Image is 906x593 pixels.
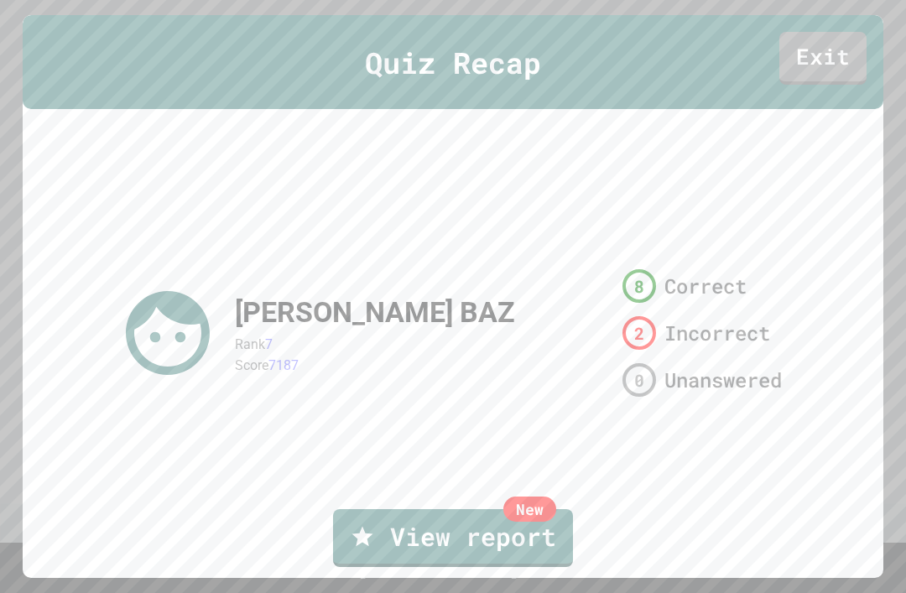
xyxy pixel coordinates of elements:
span: Correct [664,271,747,301]
span: 7187 [268,357,299,373]
div: 0 [622,363,656,397]
a: Exit [779,32,867,85]
span: Incorrect [664,318,770,348]
span: 7 [265,336,273,352]
div: 2 [622,316,656,350]
div: Quiz Recap [23,15,883,110]
div: 8 [622,269,656,303]
span: Rank [235,336,265,352]
span: Unanswered [664,365,782,395]
a: View report [333,509,573,567]
span: Score [235,357,268,373]
div: [PERSON_NAME] BAZ [235,291,515,334]
div: New [503,497,556,522]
